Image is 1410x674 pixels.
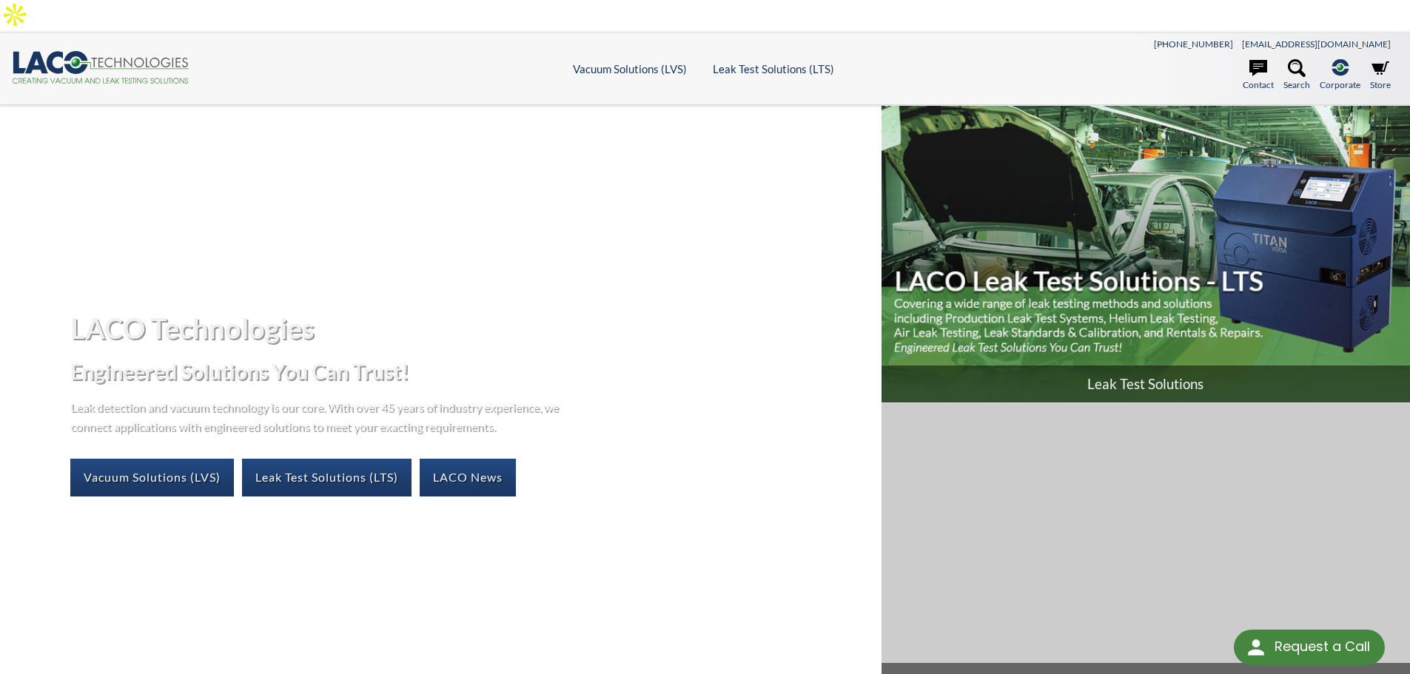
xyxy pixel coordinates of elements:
[1275,630,1370,664] div: Request a Call
[70,397,566,435] p: Leak detection and vacuum technology is our core. With over 45 years of industry experience, we c...
[420,459,516,496] a: LACO News
[573,62,687,75] a: Vacuum Solutions (LVS)
[1370,59,1391,92] a: Store
[1320,78,1360,92] span: Corporate
[882,106,1410,402] img: LACO Leak Test Solutions - LTS header
[1283,59,1310,92] a: Search
[1244,636,1268,659] img: round button
[242,459,412,496] a: Leak Test Solutions (LTS)
[70,310,869,346] h1: LACO Technologies
[1234,630,1385,665] div: Request a Call
[1154,38,1233,50] a: [PHONE_NUMBER]
[882,365,1410,402] span: Leak Test Solutions
[882,106,1410,402] a: Leak Test Solutions
[70,459,234,496] a: Vacuum Solutions (LVS)
[1242,38,1391,50] a: [EMAIL_ADDRESS][DOMAIN_NAME]
[713,62,834,75] a: Leak Test Solutions (LTS)
[70,358,869,385] h2: Engineered Solutions You Can Trust!
[1243,59,1274,92] a: Contact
